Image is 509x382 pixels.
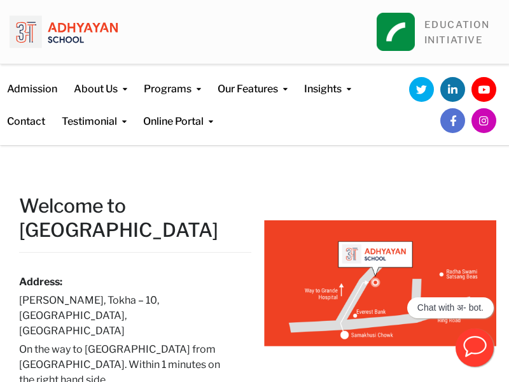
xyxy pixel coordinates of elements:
a: Admission [7,64,57,97]
h6: [PERSON_NAME], Tokha – 10, [GEOGRAPHIC_DATA], [GEOGRAPHIC_DATA] [19,293,232,339]
a: About Us [74,64,127,97]
a: EDUCATIONINITIATIVE [424,19,490,46]
h2: Welcome to [GEOGRAPHIC_DATA] [19,194,251,242]
a: Contact [7,97,45,129]
strong: Address: [19,276,62,288]
a: Testimonial [62,97,127,129]
a: Insights [304,64,351,97]
a: Online Portal [143,97,213,129]
img: logo [10,10,118,54]
img: square_leapfrog [377,13,415,51]
a: Our Features [218,64,288,97]
p: Chat with अ- bot. [417,302,484,313]
img: Adhyayan - Map [264,220,496,346]
a: Programs [144,64,201,97]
